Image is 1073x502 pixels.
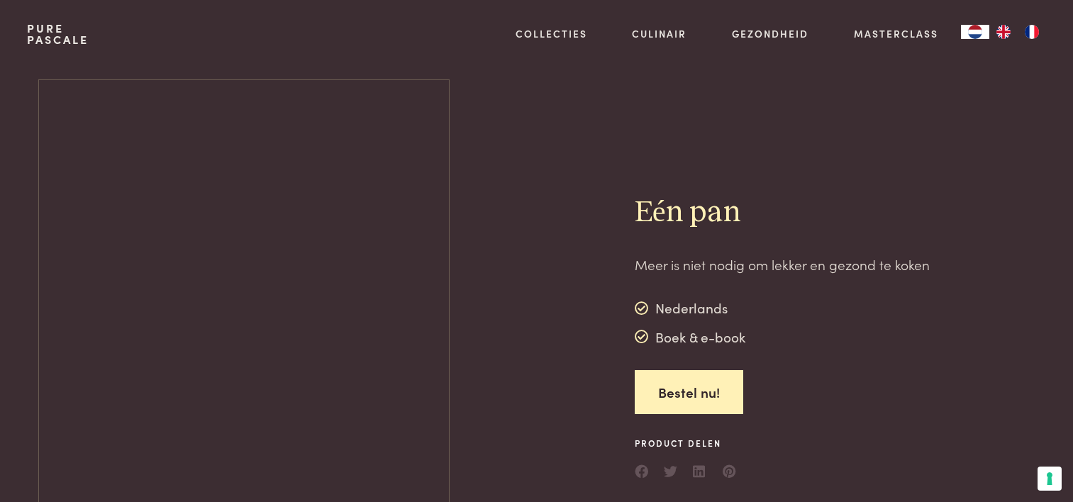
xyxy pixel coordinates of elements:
button: Uw voorkeuren voor toestemming voor trackingtechnologieën [1038,467,1062,491]
p: Meer is niet nodig om lekker en gezond te koken [635,255,930,275]
a: Gezondheid [732,26,808,41]
span: Product delen [635,437,737,450]
a: Masterclass [854,26,938,41]
a: EN [989,25,1018,39]
h2: Eén pan [635,194,930,232]
div: Boek & e-book [635,326,746,347]
a: Culinair [632,26,686,41]
div: Nederlands [635,298,746,319]
div: Language [961,25,989,39]
a: NL [961,25,989,39]
a: FR [1018,25,1046,39]
aside: Language selected: Nederlands [961,25,1046,39]
ul: Language list [989,25,1046,39]
a: Collecties [516,26,587,41]
a: Bestel nu! [635,370,743,415]
a: PurePascale [27,23,89,45]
